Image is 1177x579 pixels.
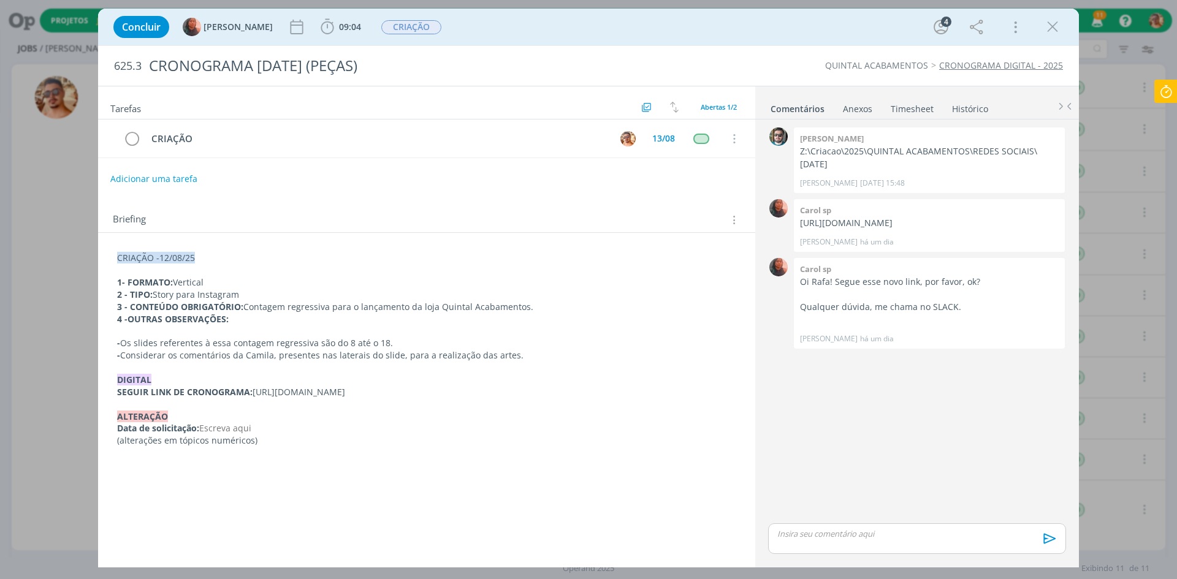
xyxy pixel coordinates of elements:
button: 4 [931,17,951,37]
button: C[PERSON_NAME] [183,18,273,36]
strong: 4 -OUTRAS OBSERVAÇÕES: [117,313,229,325]
span: CRIAÇÃO -12/08/25 [117,252,195,263]
p: Story para Instagram [117,289,736,301]
strong: SEGUIR LINK DE CRONOGRAMA: [117,386,253,398]
span: [PERSON_NAME] [204,23,273,31]
span: Vertical [173,276,204,288]
span: há um dia [860,333,894,344]
a: Comentários [770,97,825,115]
strong: 2 - TIPO: [117,289,153,300]
b: [PERSON_NAME] [800,133,864,144]
p: Os slides referentes à essa contagem regressiva são do 8 até o 18. [117,337,736,349]
div: CRIAÇÃO [146,131,609,146]
a: Histórico [951,97,989,115]
strong: ALTERAÇÃO [117,411,168,422]
img: R [769,127,788,146]
p: [PERSON_NAME] [800,333,858,344]
strong: 3 - CONTEÚDO OBRIGATÓRIO: [117,301,243,312]
p: Contagem regressiva para o lançamento da loja Quintal Acabamentos. [117,301,736,313]
span: [DATE] 15:48 [860,178,905,189]
strong: 1- FORMATO: [117,276,173,288]
img: C [769,258,788,276]
div: 13/08 [652,134,675,143]
div: dialog [98,9,1079,567]
span: 09:04 [339,21,361,32]
p: [URL][DOMAIN_NAME] [800,217,1059,229]
p: Oi Rafa! Segue esse novo link, por favor, ok? [800,276,1059,288]
button: CRIAÇÃO [381,20,442,35]
span: há um dia [860,237,894,248]
a: Timesheet [890,97,934,115]
img: C [183,18,201,36]
button: V [619,129,637,148]
span: Escreva aqui [199,422,251,434]
p: [URL][DOMAIN_NAME] [117,386,736,398]
strong: - [117,337,120,349]
span: Abertas 1/2 [701,102,737,112]
img: arrow-down-up.svg [670,102,679,113]
button: Adicionar uma tarefa [110,168,198,190]
img: C [769,199,788,218]
b: Carol sp [800,205,831,216]
p: Considerar os comentários da Camila, presentes nas laterais do slide, para a realização das artes. [117,349,736,361]
p: Qualquer dúvida, me chama no SLACK. [800,301,1059,313]
strong: - [117,349,120,361]
span: Tarefas [110,100,141,115]
button: 09:04 [318,17,364,37]
div: 4 [941,17,951,27]
span: CRIAÇÃO [381,20,441,34]
span: Concluir [122,22,161,32]
a: CRONOGRAMA DIGITAL - 2025 [939,59,1063,71]
span: 625.3 [114,59,142,73]
a: QUINTAL ACABAMENTOS [825,59,928,71]
strong: Data de solicitação: [117,422,199,434]
strong: DIGITAL [117,374,151,385]
b: Carol sp [800,263,831,274]
button: Concluir [113,16,169,38]
span: Briefing [113,212,146,228]
p: [PERSON_NAME] [800,178,858,189]
p: (alterações em tópicos numéricos) [117,434,736,447]
div: Anexos [843,103,872,115]
div: CRONOGRAMA [DATE] (PEÇAS) [144,51,663,81]
img: V [620,131,636,146]
p: Z:\Criacao\2025\QUINTAL ACABAMENTOS\REDES SOCIAIS\[DATE] [800,145,1059,170]
p: [PERSON_NAME] [800,237,858,248]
